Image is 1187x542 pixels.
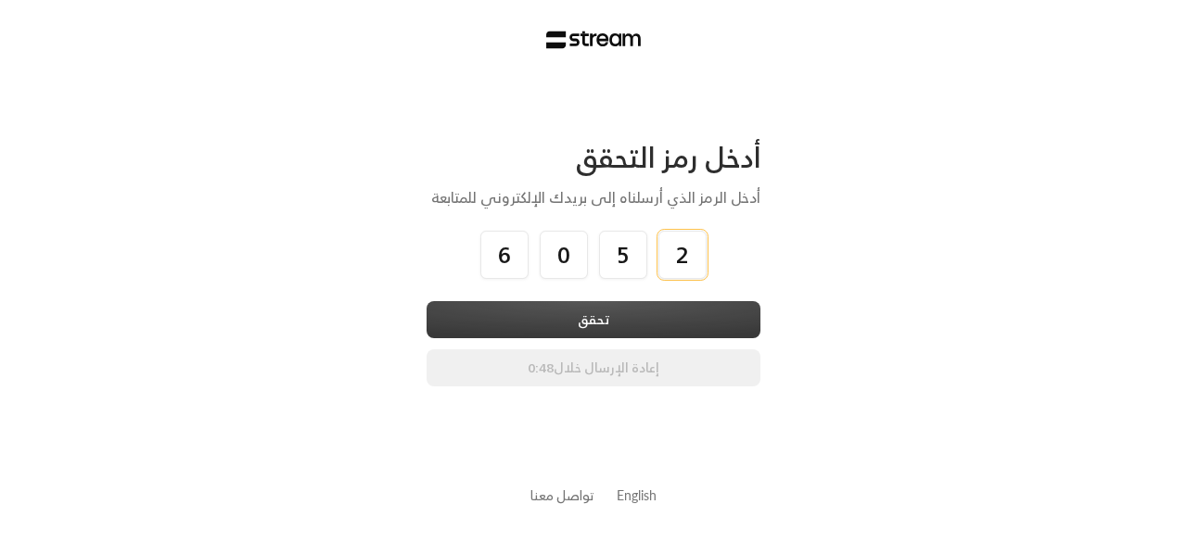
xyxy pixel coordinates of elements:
div: أدخل الرمز الذي أرسلناه إلى بريدك الإلكتروني للمتابعة [427,186,760,208]
button: تحقق [427,301,760,338]
a: English [617,478,657,512]
a: تواصل معنا [530,484,594,507]
div: أدخل رمز التحقق [427,140,760,175]
img: Stream Logo [546,31,642,49]
button: تواصل معنا [530,485,594,505]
